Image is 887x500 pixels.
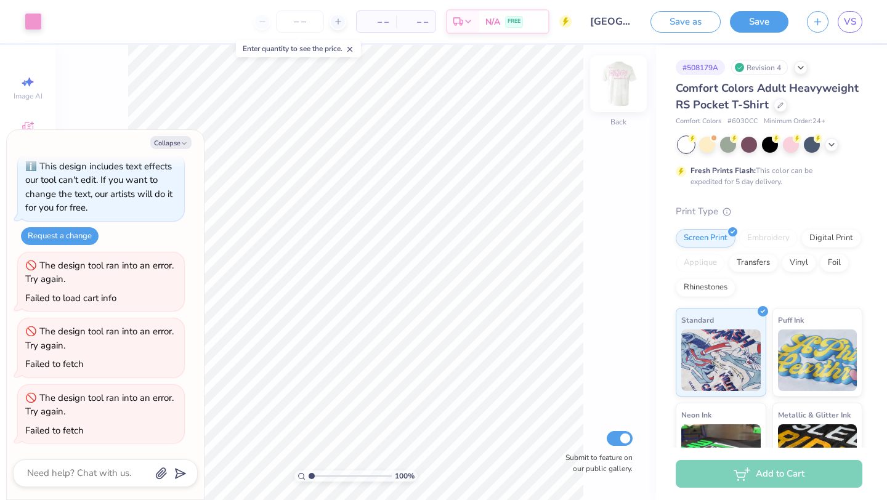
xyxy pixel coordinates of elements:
div: Failed to fetch [25,358,84,370]
div: Failed to load cart info [25,292,116,304]
img: Neon Ink [681,424,761,486]
div: Print Type [676,204,862,219]
div: Failed to fetch [25,424,84,437]
span: Neon Ink [681,408,711,421]
img: Back [594,59,643,108]
div: Vinyl [782,254,816,272]
div: This color can be expedited for 5 day delivery. [691,165,842,187]
span: # 6030CC [727,116,758,127]
a: VS [838,11,862,33]
img: Metallic & Glitter Ink [778,424,857,486]
button: Save as [650,11,721,33]
span: Comfort Colors Adult Heavyweight RS Pocket T-Shirt [676,81,859,112]
div: Transfers [729,254,778,272]
input: Untitled Design [581,9,641,34]
span: Metallic & Glitter Ink [778,408,851,421]
strong: Fresh Prints Flash: [691,166,756,175]
div: This design includes text effects our tool can't edit. If you want to change the text, our artist... [25,160,172,214]
div: Screen Print [676,229,735,248]
div: Foil [820,254,849,272]
span: Image AI [14,91,43,101]
div: The design tool ran into an error. Try again. [25,325,174,352]
span: – – [364,15,389,28]
span: VS [844,15,856,29]
div: Back [610,116,626,127]
div: Applique [676,254,725,272]
div: Revision 4 [731,60,788,75]
span: N/A [485,15,500,28]
button: Request a change [21,227,99,245]
div: Rhinestones [676,278,735,297]
img: Standard [681,329,761,391]
div: The design tool ran into an error. Try again. [25,392,174,418]
span: – – [403,15,428,28]
div: The design tool ran into an error. Try again. [25,259,174,286]
div: Digital Print [801,229,861,248]
span: Comfort Colors [676,116,721,127]
span: Standard [681,313,714,326]
span: Puff Ink [778,313,804,326]
img: Puff Ink [778,329,857,391]
span: 100 % [395,470,415,482]
span: FREE [508,17,520,26]
input: – – [276,10,324,33]
div: # 508179A [676,60,725,75]
button: Collapse [150,136,192,149]
span: Minimum Order: 24 + [764,116,825,127]
div: Embroidery [739,229,798,248]
button: Save [730,11,788,33]
div: Enter quantity to see the price. [236,40,361,57]
label: Submit to feature on our public gallery. [559,452,633,474]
